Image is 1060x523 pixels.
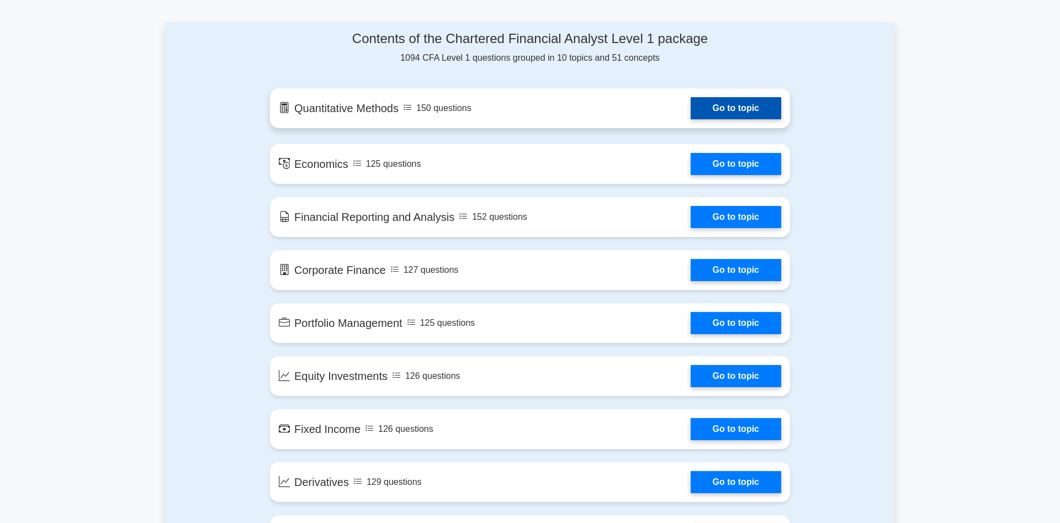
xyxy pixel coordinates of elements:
[691,365,781,387] a: Go to topic
[691,97,781,119] a: Go to topic
[691,312,781,334] a: Go to topic
[270,31,790,65] div: 1094 CFA Level 1 questions grouped in 10 topics and 51 concepts
[691,153,781,175] a: Go to topic
[691,471,781,493] a: Go to topic
[691,206,781,228] a: Go to topic
[691,418,781,440] a: Go to topic
[270,31,790,47] h4: Contents of the Chartered Financial Analyst Level 1 package
[691,259,781,281] a: Go to topic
